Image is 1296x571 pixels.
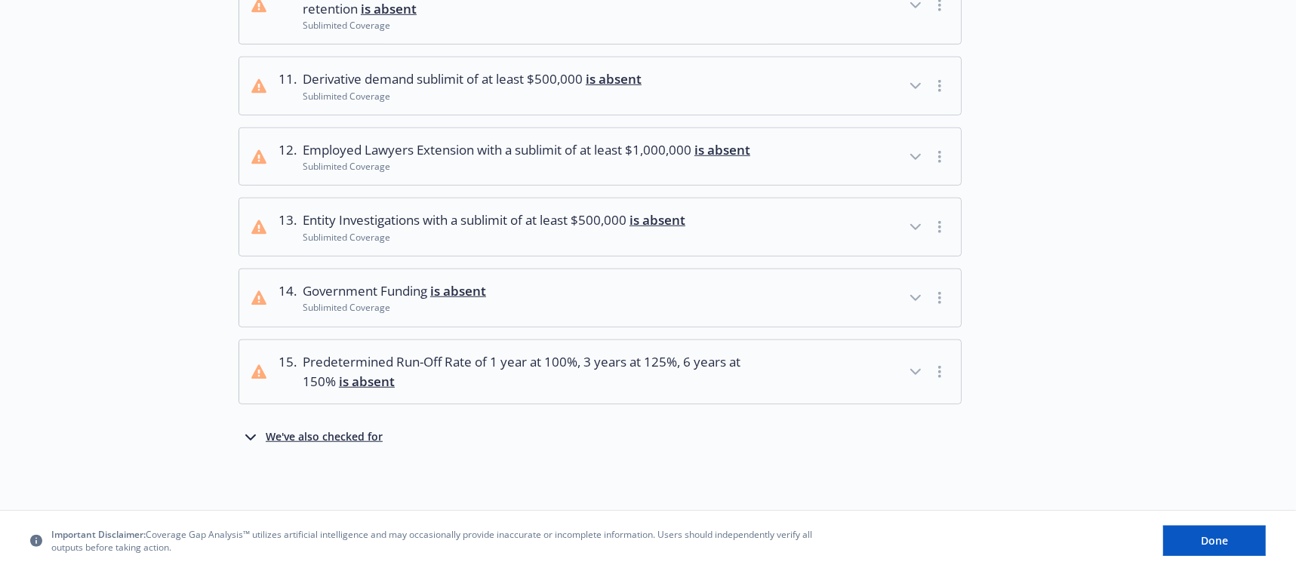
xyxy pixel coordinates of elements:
span: Important Disclaimer: [51,528,146,541]
div: Sublimited Coverage [303,19,774,32]
button: 15.Predetermined Run-Off Rate of 1 year at 100%, 3 years at 125%, 6 years at 150% is absent [239,340,961,404]
div: 12 . [279,140,297,173]
button: 11.Derivative demand sublimit of at least $500,000 is absentSublimited Coverage [239,57,961,115]
div: Sublimited Coverage [303,231,685,244]
button: Done [1163,526,1266,556]
div: Sublimited Coverage [303,160,750,173]
span: Coverage Gap Analysis™ utilizes artificial intelligence and may occasionally provide inaccurate o... [51,528,821,554]
span: Derivative demand sublimit of at least $500,000 [303,69,642,89]
span: is absent [694,141,750,158]
div: Sublimited Coverage [303,90,642,103]
button: We've also checked for [242,428,383,447]
span: Government Funding [303,281,486,301]
span: Entity Investigations with a sublimit of at least $500,000 [303,210,685,230]
div: We've also checked for [266,428,383,447]
span: is absent [630,211,685,229]
div: 14 . [279,281,297,315]
span: Employed Lawyers Extension with a sublimit of at least $1,000,000 [303,140,750,160]
button: 12.Employed Lawyers Extension with a sublimit of at least $1,000,000 is absentSublimited Coverage [239,128,961,186]
span: Done [1201,533,1228,548]
span: is absent [430,282,486,299]
div: 13 . [279,210,297,244]
div: 11 . [279,69,297,103]
button: 13.Entity Investigations with a sublimit of at least $500,000 is absentSublimited Coverage [239,198,961,256]
span: is absent [586,70,642,87]
button: 14.Government Funding is absentSublimited Coverage [239,269,961,327]
div: 15 . [279,352,297,392]
span: is absent [339,373,395,390]
div: Sublimited Coverage [303,301,486,314]
span: Predetermined Run-Off Rate of 1 year at 100%, 3 years at 125%, 6 years at 150% [303,352,774,392]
